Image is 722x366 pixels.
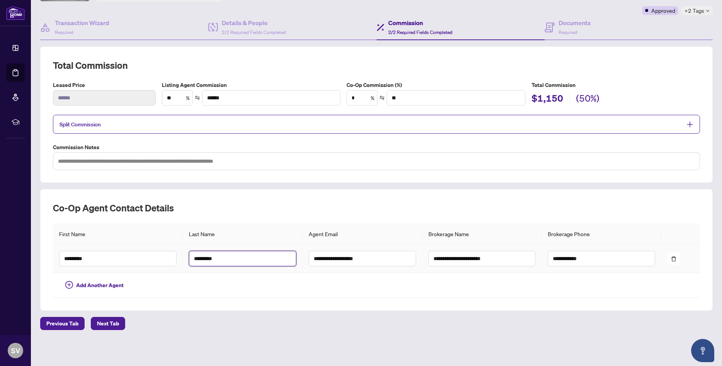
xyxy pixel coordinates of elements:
span: 2/2 Required Fields Completed [388,29,452,35]
button: Next Tab [91,317,125,330]
th: Brokerage Name [422,223,542,245]
span: plus-circle [65,281,73,289]
th: Agent Email [302,223,422,245]
h4: Transaction Wizard [55,18,109,27]
h4: Details & People [222,18,286,27]
h2: $1,150 [532,92,563,107]
h2: Co-op Agent Contact Details [53,202,700,214]
h5: Total Commission [532,81,700,89]
span: swap [195,95,200,100]
span: 2/2 Required Fields Completed [222,29,286,35]
span: delete [671,256,676,262]
span: plus [686,121,693,128]
span: Next Tab [97,317,119,330]
span: SV [11,345,20,356]
button: Add Another Agent [59,279,130,291]
img: logo [6,6,25,20]
th: Last Name [183,223,302,245]
button: Open asap [691,339,714,362]
span: Required [559,29,577,35]
label: Co-Op Commission (%) [347,81,525,89]
label: Commission Notes [53,143,700,152]
button: Previous Tab [40,317,85,330]
span: swap [379,95,385,100]
h2: Total Commission [53,59,700,71]
span: Required [55,29,73,35]
span: +2 Tags [685,6,704,15]
h4: Documents [559,18,591,27]
span: Add Another Agent [76,281,124,289]
span: Approved [651,6,675,15]
span: down [706,9,710,13]
span: Split Commission [59,121,101,128]
span: Previous Tab [46,317,78,330]
th: Brokerage Phone [542,223,661,245]
label: Listing Agent Commission [162,81,340,89]
label: Leased Price [53,81,156,89]
h4: Commission [388,18,452,27]
h2: (50%) [576,92,600,107]
th: First Name [53,223,183,245]
div: Split Commission [53,115,700,134]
